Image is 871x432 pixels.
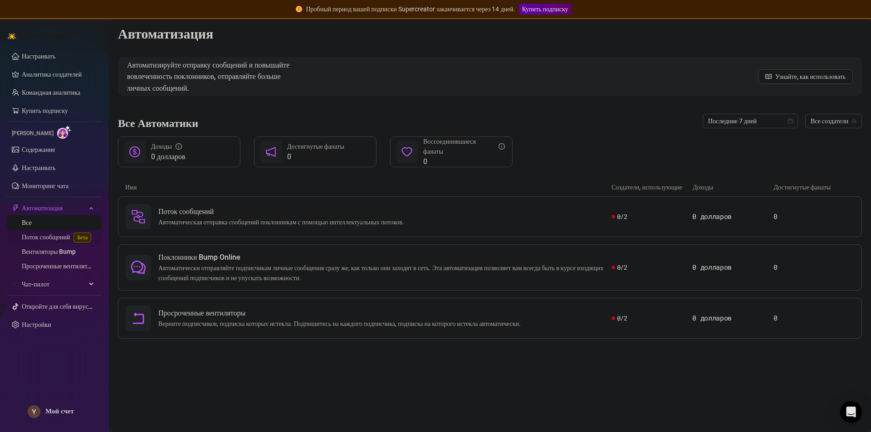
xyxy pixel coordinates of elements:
span: уведомление [265,146,276,157]
font: 0 долларов [692,313,732,322]
font: Чат-пилот [22,281,49,288]
button: Купить подписку [519,4,572,15]
a: Командная аналитика [22,89,80,96]
div: Открытый Интерком Мессенджер [840,401,862,423]
span: команда [851,118,857,124]
span: инфо-круг [176,143,182,150]
font: 0 [773,313,778,322]
font: Доходы [693,184,714,191]
font: Автоматизация [118,26,213,42]
font: Автоматизируйте отправку сообщений и повышайте вовлеченность поклонников, отправляйте больше личн... [127,61,289,92]
font: Автоматическая отправка сообщений поклонникам с помощью интеллектуальных потоков. [158,218,404,226]
a: Настраивать [22,164,55,171]
span: Все создатели [811,114,856,128]
span: восклицательный круг [296,6,302,12]
font: 0 [617,212,621,221]
font: Достигнутые фанаты [773,184,831,191]
a: Купить подписку [22,107,68,114]
a: Содержание [22,146,55,153]
a: Откройте для себя вирусные видео [22,303,116,310]
font: Все создатели [811,117,848,125]
a: Аналитика создателей [22,67,94,82]
font: 2 [624,263,627,272]
img: logo-BBDzfeDw.svg [7,32,75,41]
font: Пробный период вашей подписки Supercreator заканчивается через 14 дней. [306,5,515,13]
a: Мониторинг чата [22,182,69,189]
span: молния [12,204,19,212]
span: откат [131,311,146,325]
a: Настройки [22,321,51,328]
font: / [620,212,624,221]
font: 0 долларов [692,212,732,221]
font: Имя [125,184,137,191]
a: Просроченные вентиляторы [22,262,98,270]
font: 2 [624,314,627,322]
span: читать [765,73,772,80]
font: 0 [617,314,621,322]
font: 0 [617,263,621,272]
font: 0 [287,152,291,161]
a: Все [22,219,32,226]
font: Узнайте, как использовать [775,73,846,80]
font: Последние 7 дней [708,117,757,125]
font: 0 [423,157,427,166]
a: Узнайте, как использовать [758,69,853,84]
img: svg%3e [131,209,146,224]
font: Поклонники Bump Online [158,253,240,262]
font: 0 долларов [692,262,732,272]
font: Все Автоматики [118,117,198,130]
font: Просроченные вентиляторы [158,309,245,317]
img: ACg8ocLWpXq7utyRg6vbeeDuRl8CZqiS9seULjSUWaZPR15Yf0dZIw=s96-c [28,405,40,418]
a: Настраивать [22,53,55,60]
font: / [620,263,624,272]
span: календарь [788,118,793,124]
font: Воссоединившиеся фанаты [423,138,476,155]
font: Мой счет [45,407,74,415]
span: комментарий [131,260,146,275]
font: Поток сообщений [158,207,214,216]
span: Последние 7 дней [708,114,793,128]
font: Автоматизация [22,204,63,212]
font: Достигнутые фанаты [287,143,344,150]
span: инфо-круг [499,143,505,150]
font: Создатели, использующие [612,184,682,191]
font: Доходы [151,143,172,150]
a: Поток сообщенийБета [22,233,95,241]
font: Купить подписку [522,5,568,13]
img: Болтовня ИИ [57,126,71,139]
img: Чат-пилот [12,281,18,287]
font: Бета [77,234,88,241]
font: Верните подписчиков, подписка которых истекла. Подпишитесь на каждого подписчика, подписка на кот... [158,320,521,327]
a: Вентиляторы Bump [22,248,76,255]
font: 0 [773,212,778,221]
font: 2 [624,212,627,221]
a: Купить подписку [519,5,572,13]
font: [PERSON_NAME] [12,130,54,136]
span: сердце [401,146,412,157]
span: доллар [129,146,140,157]
font: Автоматически отправляйте подписчикам личные сообщения сразу же, как только они заходят в сеть. Э... [158,264,604,282]
font: / [620,314,624,322]
font: 0 долларов [151,152,186,161]
font: 0 [773,262,778,272]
